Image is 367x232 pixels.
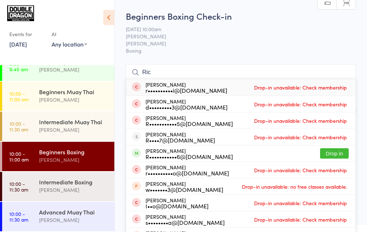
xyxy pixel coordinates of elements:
[7,5,34,21] img: Double Dragon Gym
[126,47,356,54] span: Boxing
[9,151,29,162] time: 10:00 - 11:00 am
[126,25,345,33] span: [DATE] 10:00am
[39,88,108,96] div: Beginners Muay Thai
[9,91,29,102] time: 10:00 - 11:00 am
[39,148,108,156] div: Beginners Boxing
[9,211,28,222] time: 10:00 - 11:30 am
[2,142,114,171] a: 10:00 -11:00 amBeginners Boxing[PERSON_NAME]
[2,112,114,141] a: 10:00 -11:30 amIntermediate Muay Thai[PERSON_NAME]
[252,115,349,126] span: Drop-in unavailable: Check membership
[39,118,108,126] div: Intermediate Muay Thai
[146,98,228,110] div: [PERSON_NAME]
[39,66,108,74] div: [PERSON_NAME]
[2,52,114,81] a: 9:00 -9:45 amLittle Dragons (4-7yrs)[PERSON_NAME]
[252,132,349,142] span: Drop-in unavailable: Check membership
[252,82,349,93] span: Drop-in unavailable: Check membership
[146,104,228,110] div: d•••••••••3@[DOMAIN_NAME]
[146,203,209,209] div: I••o@[DOMAIN_NAME]
[39,126,108,134] div: [PERSON_NAME]
[52,28,87,40] div: At
[52,40,87,48] div: Any location
[39,96,108,104] div: [PERSON_NAME]
[2,202,114,231] a: 10:00 -11:30 amAdvanced Muay Thai[PERSON_NAME]
[146,137,215,143] div: R••••7@[DOMAIN_NAME]
[146,164,229,176] div: [PERSON_NAME]
[9,181,28,192] time: 10:00 - 11:30 am
[146,131,215,143] div: [PERSON_NAME]
[39,178,108,186] div: Intermediate Boxing
[39,156,108,164] div: [PERSON_NAME]
[9,40,27,48] a: [DATE]
[252,198,349,208] span: Drop-in unavailable: Check membership
[146,154,233,159] div: R•••••••••••6@[DOMAIN_NAME]
[9,28,44,40] div: Events for
[252,214,349,225] span: Drop-in unavailable: Check membership
[240,181,349,192] span: Drop-in unavailable: no free classes available.
[252,99,349,110] span: Drop-in unavailable: Check membership
[146,219,225,225] div: s••••••••a@[DOMAIN_NAME]
[9,61,28,72] time: 9:00 - 9:45 am
[126,40,345,47] span: [PERSON_NAME]
[146,148,233,159] div: [PERSON_NAME]
[146,121,233,126] div: R•••••••••••5@[DOMAIN_NAME]
[146,214,225,225] div: [PERSON_NAME]
[39,216,108,224] div: [PERSON_NAME]
[146,82,227,93] div: [PERSON_NAME]
[126,64,356,81] input: Search
[39,186,108,194] div: [PERSON_NAME]
[146,181,223,192] div: [PERSON_NAME]
[146,87,227,93] div: r••••••••••i@[DOMAIN_NAME]
[126,33,345,40] span: [PERSON_NAME]
[2,172,114,201] a: 10:00 -11:30 amIntermediate Boxing[PERSON_NAME]
[146,187,223,192] div: w•••••••3@[DOMAIN_NAME]
[9,121,28,132] time: 10:00 - 11:30 am
[2,82,114,111] a: 10:00 -11:00 amBeginners Muay Thai[PERSON_NAME]
[252,165,349,175] span: Drop-in unavailable: Check membership
[320,148,349,159] button: Drop in
[126,10,356,22] h2: Beginners Boxing Check-in
[146,115,233,126] div: [PERSON_NAME]
[39,208,108,216] div: Advanced Muay Thai
[146,197,209,209] div: [PERSON_NAME]
[146,170,229,176] div: r••••••••••o@[DOMAIN_NAME]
